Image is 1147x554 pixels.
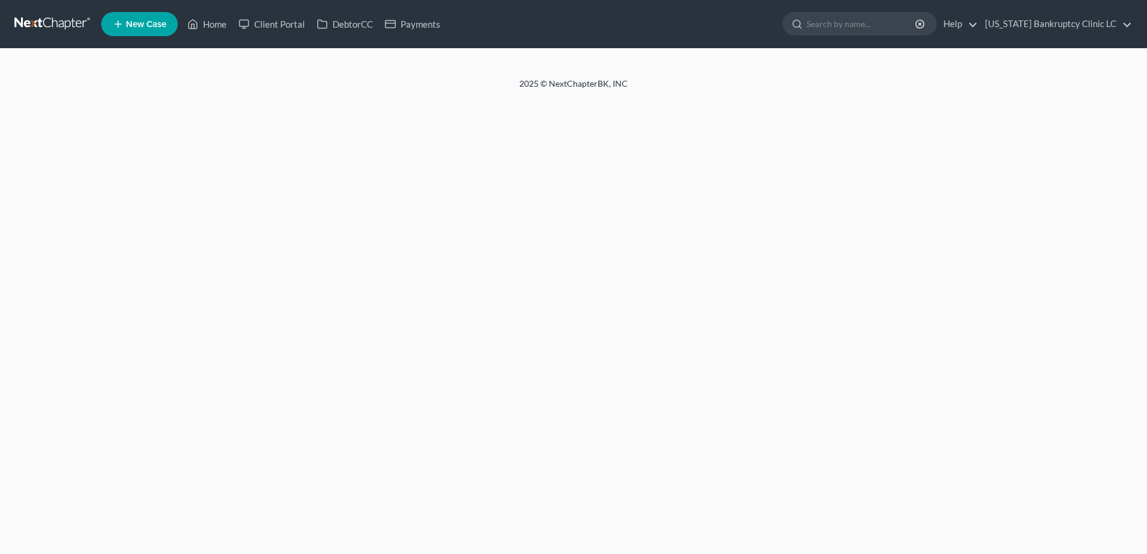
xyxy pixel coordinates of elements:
a: DebtorCC [311,13,379,35]
a: Payments [379,13,446,35]
a: Client Portal [233,13,311,35]
a: [US_STATE] Bankruptcy Clinic LC [979,13,1132,35]
input: Search by name... [807,13,917,35]
a: Help [937,13,978,35]
a: Home [181,13,233,35]
div: 2025 © NextChapterBK, INC [230,78,917,99]
span: New Case [126,20,166,29]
